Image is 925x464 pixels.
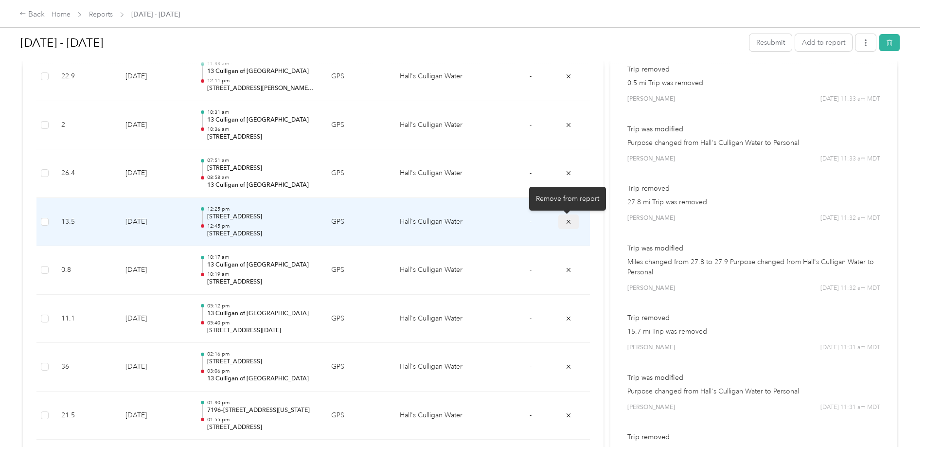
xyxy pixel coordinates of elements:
[19,9,45,20] div: Back
[207,423,316,432] p: [STREET_ADDRESS]
[392,343,471,392] td: Hall's Culligan Water
[627,432,880,442] p: Trip removed
[530,121,532,129] span: -
[207,206,316,213] p: 12:25 pm
[207,278,316,286] p: [STREET_ADDRESS]
[820,343,880,352] span: [DATE] 11:31 am MDT
[627,124,880,134] p: Trip was modified
[207,351,316,357] p: 02:16 pm
[627,138,880,148] p: Purpose changed from Hall's Culligan Water to Personal
[53,101,118,150] td: 2
[627,95,675,104] span: [PERSON_NAME]
[207,357,316,366] p: [STREET_ADDRESS]
[118,295,192,343] td: [DATE]
[323,101,392,150] td: GPS
[53,149,118,198] td: 26.4
[627,155,675,163] span: [PERSON_NAME]
[530,266,532,274] span: -
[627,214,675,223] span: [PERSON_NAME]
[207,213,316,221] p: [STREET_ADDRESS]
[627,257,880,277] p: Miles changed from 27.8 to 27.9 Purpose changed from Hall's Culligan Water to Personal
[820,284,880,293] span: [DATE] 11:32 am MDT
[118,392,192,440] td: [DATE]
[207,133,316,142] p: [STREET_ADDRESS]
[207,271,316,278] p: 10:19 am
[627,403,675,412] span: [PERSON_NAME]
[207,399,316,406] p: 01:30 pm
[795,34,852,51] button: Add to report
[530,314,532,322] span: -
[207,164,316,173] p: [STREET_ADDRESS]
[118,246,192,295] td: [DATE]
[627,446,880,456] p: 10.02 mi Trip was removed
[392,149,471,198] td: Hall's Culligan Water
[53,198,118,247] td: 13.5
[820,214,880,223] span: [DATE] 11:32 am MDT
[53,343,118,392] td: 36
[820,155,880,163] span: [DATE] 11:33 am MDT
[207,320,316,326] p: 05:40 pm
[52,10,71,18] a: Home
[627,197,880,207] p: 27.8 mi Trip was removed
[820,403,880,412] span: [DATE] 11:31 am MDT
[392,295,471,343] td: Hall's Culligan Water
[207,223,316,230] p: 12:45 pm
[207,368,316,375] p: 03:06 pm
[207,67,316,76] p: 13 Culligan of [GEOGRAPHIC_DATA]
[627,386,880,396] p: Purpose changed from Hall's Culligan Water to Personal
[207,406,316,415] p: 7196–[STREET_ADDRESS][US_STATE]
[392,101,471,150] td: Hall's Culligan Water
[627,64,880,74] p: Trip removed
[207,126,316,133] p: 10:36 am
[627,343,675,352] span: [PERSON_NAME]
[392,392,471,440] td: Hall's Culligan Water
[207,230,316,238] p: [STREET_ADDRESS]
[207,77,316,84] p: 12:11 pm
[323,149,392,198] td: GPS
[820,95,880,104] span: [DATE] 11:33 am MDT
[749,34,792,51] button: Resubmit
[627,243,880,253] p: Trip was modified
[323,53,392,101] td: GPS
[118,343,192,392] td: [DATE]
[53,392,118,440] td: 21.5
[89,10,113,18] a: Reports
[627,183,880,194] p: Trip removed
[118,198,192,247] td: [DATE]
[207,261,316,269] p: 13 Culligan of [GEOGRAPHIC_DATA]
[207,84,316,93] p: [STREET_ADDRESS][PERSON_NAME][PERSON_NAME]
[323,246,392,295] td: GPS
[53,246,118,295] td: 0.8
[627,326,880,337] p: 15.7 mi Trip was removed
[530,411,532,419] span: -
[530,169,532,177] span: -
[118,149,192,198] td: [DATE]
[207,309,316,318] p: 13 Culligan of [GEOGRAPHIC_DATA]
[871,410,925,464] iframe: Everlance-gr Chat Button Frame
[530,217,532,226] span: -
[207,116,316,125] p: 13 Culligan of [GEOGRAPHIC_DATA]
[392,198,471,247] td: Hall's Culligan Water
[530,362,532,371] span: -
[53,295,118,343] td: 11.1
[207,109,316,116] p: 10:31 am
[323,295,392,343] td: GPS
[392,53,471,101] td: Hall's Culligan Water
[627,313,880,323] p: Trip removed
[20,31,743,54] h1: Sep 1 - 30, 2025
[207,303,316,309] p: 05:12 pm
[207,416,316,423] p: 01:55 pm
[207,157,316,164] p: 07:51 am
[131,9,180,19] span: [DATE] - [DATE]
[323,198,392,247] td: GPS
[323,392,392,440] td: GPS
[207,254,316,261] p: 10:17 am
[207,181,316,190] p: 13 Culligan of [GEOGRAPHIC_DATA]
[207,174,316,181] p: 08:58 am
[118,101,192,150] td: [DATE]
[207,375,316,383] p: 13 Culligan of [GEOGRAPHIC_DATA]
[118,53,192,101] td: [DATE]
[53,53,118,101] td: 22.9
[207,326,316,335] p: [STREET_ADDRESS][DATE]
[627,373,880,383] p: Trip was modified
